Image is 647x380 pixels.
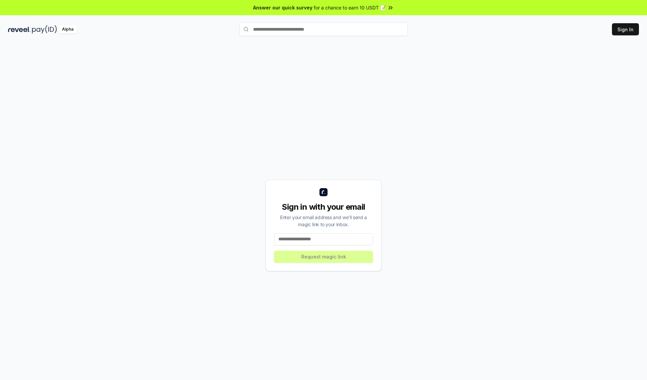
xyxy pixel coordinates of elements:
div: Sign in with your email [274,202,373,212]
button: Sign In [612,23,639,35]
img: pay_id [32,25,57,34]
span: for a chance to earn 10 USDT 📝 [314,4,386,11]
img: logo_small [319,188,328,196]
div: Alpha [58,25,77,34]
span: Answer our quick survey [253,4,312,11]
img: reveel_dark [8,25,31,34]
div: Enter your email address and we’ll send a magic link to your inbox. [274,214,373,228]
